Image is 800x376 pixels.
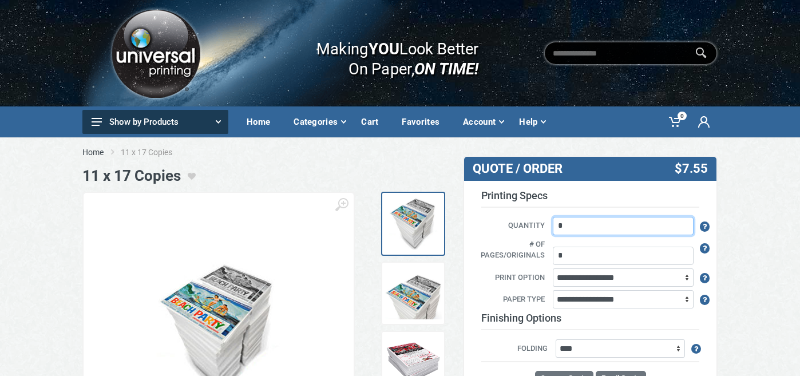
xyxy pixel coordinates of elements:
[385,265,442,322] img: Tabloid
[473,239,551,262] label: # of pages/originals
[473,272,551,284] label: Print Option
[239,106,286,137] a: Home
[414,59,478,78] i: ON TIME!
[675,161,708,176] span: $7.55
[455,110,511,134] div: Account
[82,167,181,185] h1: 11 x 17 Copies
[394,106,455,137] a: Favorites
[82,147,718,158] nav: breadcrumb
[82,147,104,158] a: Home
[385,195,442,252] img: Copies
[239,110,286,134] div: Home
[121,147,189,158] li: 11 x 17 Copies
[82,110,228,134] button: Show by Products
[286,110,353,134] div: Categories
[473,294,551,306] label: Paper Type
[368,39,399,58] b: YOU
[294,27,478,79] div: Making Look Better On Paper,
[511,110,553,134] div: Help
[473,220,551,232] label: Quantity
[108,5,204,102] img: Logo.png
[473,161,624,176] h3: QUOTE / ORDER
[382,262,446,326] a: Tabloid
[481,312,699,330] h3: Finishing Options
[661,106,690,137] a: 0
[481,189,699,208] h3: Printing Specs
[394,110,455,134] div: Favorites
[382,192,446,256] a: Copies
[353,106,394,137] a: Cart
[353,110,394,134] div: Cart
[678,112,687,120] span: 0
[481,343,553,355] label: Folding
